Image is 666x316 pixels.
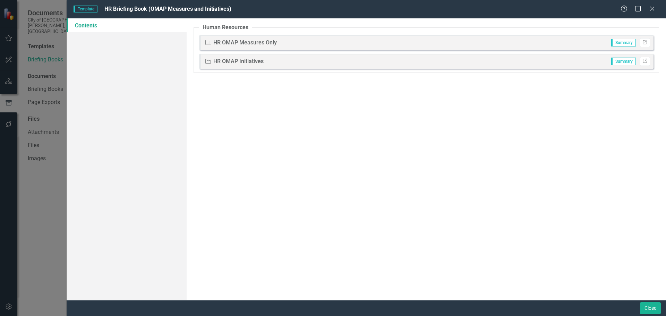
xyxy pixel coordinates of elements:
span: Summary [611,39,636,46]
span: Summary [611,58,636,65]
div: HR OMAP Initiatives [213,58,264,66]
a: Contents [67,18,187,32]
legend: Human Resources [199,24,252,32]
button: Close [640,302,661,314]
div: HR OMAP Measures Only [213,39,277,47]
span: Template [74,6,97,12]
span: HR Briefing Book (OMAP Measures and Initiatives) [104,6,231,12]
